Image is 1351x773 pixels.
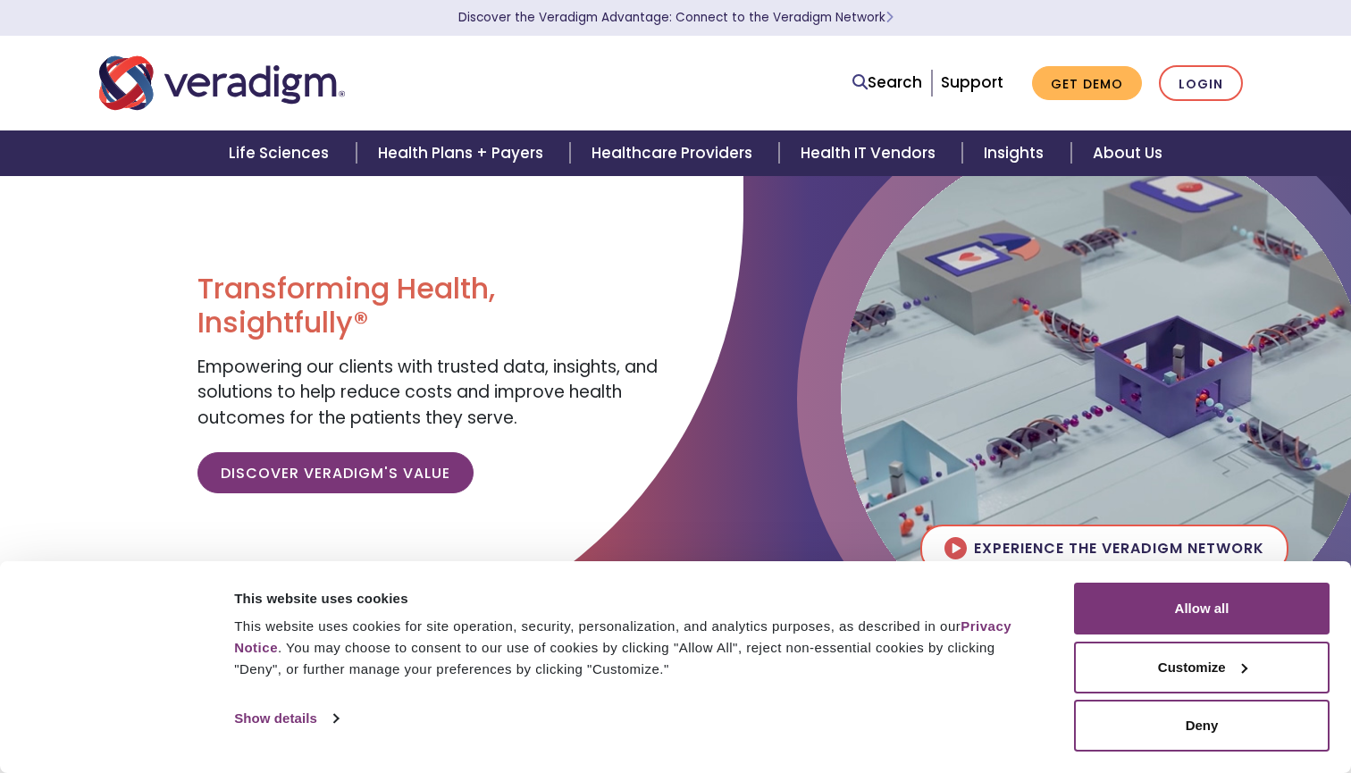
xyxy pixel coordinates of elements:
[941,71,1003,93] a: Support
[1074,700,1330,752] button: Deny
[1074,642,1330,693] button: Customize
[234,588,1034,609] div: This website uses cookies
[234,616,1034,680] div: This website uses cookies for site operation, security, personalization, and analytics purposes, ...
[99,54,345,113] img: Veradigm logo
[197,355,658,430] span: Empowering our clients with trusted data, insights, and solutions to help reduce costs and improv...
[570,130,779,176] a: Healthcare Providers
[962,130,1070,176] a: Insights
[779,130,962,176] a: Health IT Vendors
[357,130,570,176] a: Health Plans + Payers
[1032,66,1142,101] a: Get Demo
[207,130,356,176] a: Life Sciences
[234,705,338,732] a: Show details
[1071,130,1184,176] a: About Us
[885,9,894,26] span: Learn More
[197,452,474,493] a: Discover Veradigm's Value
[1159,65,1243,102] a: Login
[1074,583,1330,634] button: Allow all
[458,9,894,26] a: Discover the Veradigm Advantage: Connect to the Veradigm NetworkLearn More
[197,272,662,340] h1: Transforming Health, Insightfully®
[852,71,922,95] a: Search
